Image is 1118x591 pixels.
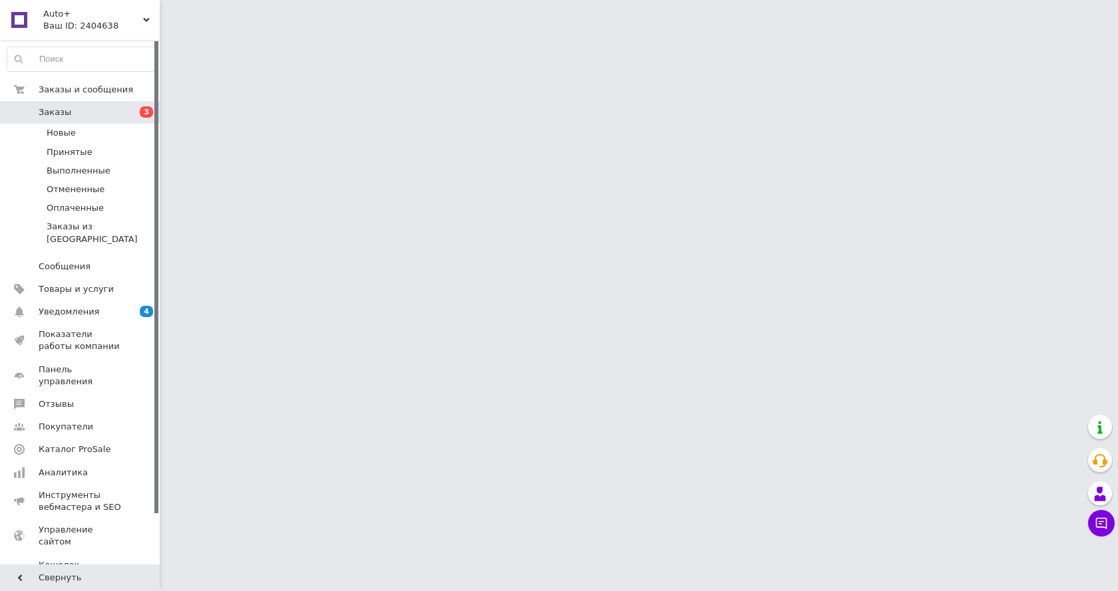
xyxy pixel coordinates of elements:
span: Выполненные [47,165,110,177]
div: Ваш ID: 2404638 [43,20,160,32]
span: Уведомления [39,306,99,318]
input: Поиск [7,47,156,71]
span: Заказы и сообщения [39,84,133,96]
span: Новые [47,127,76,139]
span: Заказы из [GEOGRAPHIC_DATA] [47,221,156,245]
span: 3 [140,106,153,118]
span: Каталог ProSale [39,443,110,455]
span: Товары и услуги [39,283,114,295]
span: Покупатели [39,421,93,433]
span: Аналитика [39,467,88,479]
span: Принятые [47,146,93,158]
span: 4 [140,306,153,317]
span: Заказы [39,106,71,118]
span: Оплаченные [47,202,104,214]
span: Управление сайтом [39,524,123,548]
span: Кошелек компании [39,559,123,583]
span: Отмененные [47,183,104,195]
span: Панель управления [39,364,123,388]
button: Чат с покупателем [1088,510,1115,536]
span: Инструменты вебмастера и SEO [39,489,123,513]
span: Auto+ [43,8,143,20]
span: Показатели работы компании [39,328,123,352]
span: Сообщения [39,261,91,273]
span: Отзывы [39,398,74,410]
